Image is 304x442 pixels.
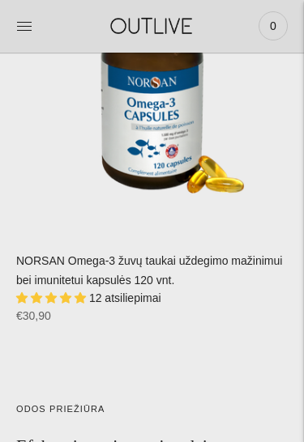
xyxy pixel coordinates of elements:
span: 4.92 stars [16,291,89,304]
img: OUTLIVE [92,9,213,42]
a: NORSAN Omega-3 žuvų taukai uždegimo mažinimui bei imunitetui kapsulės 120 vnt. [16,254,282,287]
span: €30,90 [16,309,51,322]
span: 0 [262,15,285,37]
span: 12 atsiliepimai [89,291,161,304]
div: ODOS PRIEŽIŪRA [16,402,288,418]
a: 0 [259,8,288,44]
